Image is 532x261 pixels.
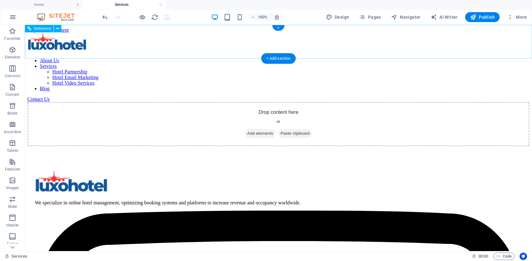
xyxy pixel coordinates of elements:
[428,12,460,22] button: AI Writer
[5,253,27,260] a: Click to cancel selection. Double-click to open Pages
[324,12,352,22] div: Design (Ctrl+Alt+Y)
[465,12,500,22] button: Publish
[274,14,280,20] i: On resize automatically adjust zoom level to fit chosen device.
[478,253,488,260] span: 00 00
[253,104,287,113] span: Paste clipboard
[326,14,349,20] span: Design
[493,253,515,260] button: Code
[7,241,18,246] p: Footer
[2,2,44,8] a: Skip to main content
[389,12,423,22] button: Navigator
[6,92,19,97] p: Content
[34,27,51,30] span: Reference
[5,73,20,78] p: Columns
[83,1,166,8] h4: Services
[7,148,18,153] p: Tables
[359,14,381,20] span: Pages
[496,253,512,260] span: Code
[101,13,109,21] button: undo
[249,13,271,21] button: 100%
[151,13,158,21] button: reload
[272,25,284,31] div: +
[6,223,19,228] p: Header
[4,36,20,41] p: Favorites
[101,14,109,21] i: Undo: Change pages (Ctrl+Z)
[520,253,527,260] button: Usercentrics
[507,14,527,20] span: More
[470,14,495,20] span: Publish
[357,12,383,22] button: Pages
[6,185,19,190] p: Images
[472,253,488,260] h6: Session time
[7,111,18,116] p: Boxes
[36,13,82,21] img: Editor Logo
[5,55,21,60] p: Elements
[431,14,458,20] span: AI Writer
[220,104,251,113] span: Add elements
[483,254,484,259] span: :
[5,167,20,172] p: Features
[2,77,505,121] div: Drop content here
[324,12,352,22] button: Design
[391,14,421,20] span: Navigator
[505,12,529,22] button: More
[258,13,268,21] h6: 100%
[8,204,17,209] p: Slider
[261,53,296,64] div: + Add section
[151,14,158,21] i: Reload page
[4,129,21,134] p: Accordion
